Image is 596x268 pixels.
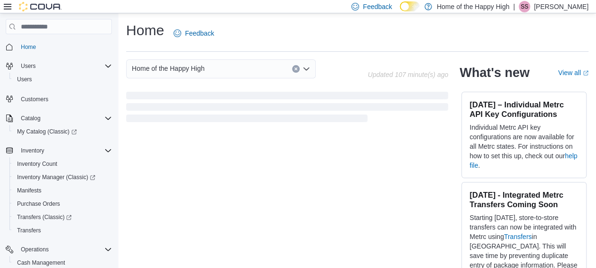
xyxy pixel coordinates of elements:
[303,65,310,73] button: Open list of options
[437,1,509,12] p: Home of the Happy High
[2,40,116,54] button: Home
[21,246,49,253] span: Operations
[459,65,529,80] h2: What's new
[519,1,530,12] div: Steven Schultz
[13,74,112,85] span: Users
[126,94,448,124] span: Loading
[17,244,112,255] span: Operations
[17,145,112,156] span: Inventory
[13,158,61,170] a: Inventory Count
[583,70,588,76] svg: External link
[363,2,392,11] span: Feedback
[13,185,112,196] span: Manifests
[13,158,112,170] span: Inventory Count
[132,63,204,74] span: Home of the Happy High
[9,184,116,197] button: Manifests
[13,225,45,236] a: Transfers
[13,198,112,210] span: Purchase Orders
[13,225,112,236] span: Transfers
[17,227,41,234] span: Transfers
[126,21,164,40] h1: Home
[17,113,44,124] button: Catalog
[2,144,116,157] button: Inventory
[400,1,420,11] input: Dark Mode
[13,126,112,137] span: My Catalog (Classic)
[17,76,32,83] span: Users
[469,100,578,119] h3: [DATE] – Individual Metrc API Key Configurations
[17,145,48,156] button: Inventory
[2,243,116,256] button: Operations
[21,115,40,122] span: Catalog
[368,71,449,78] p: Updated 107 minute(s) ago
[19,2,62,11] img: Cova
[292,65,300,73] button: Clear input
[9,171,116,184] a: Inventory Manager (Classic)
[521,1,528,12] span: SS
[17,60,39,72] button: Users
[17,41,40,53] a: Home
[558,69,588,77] a: View allExternal link
[534,1,588,12] p: [PERSON_NAME]
[17,113,112,124] span: Catalog
[469,190,578,209] h3: [DATE] - Integrated Metrc Transfers Coming Soon
[21,62,36,70] span: Users
[17,60,112,72] span: Users
[21,96,48,103] span: Customers
[13,211,75,223] a: Transfers (Classic)
[17,173,95,181] span: Inventory Manager (Classic)
[170,24,218,43] a: Feedback
[17,160,57,168] span: Inventory Count
[469,123,578,170] p: Individual Metrc API key configurations are now available for all Metrc states. For instructions ...
[9,224,116,237] button: Transfers
[17,93,112,105] span: Customers
[17,187,41,194] span: Manifests
[17,41,112,53] span: Home
[9,211,116,224] a: Transfers (Classic)
[13,172,99,183] a: Inventory Manager (Classic)
[469,152,577,169] a: help file
[9,73,116,86] button: Users
[9,125,116,138] a: My Catalog (Classic)
[513,1,515,12] p: |
[17,244,53,255] button: Operations
[13,126,81,137] a: My Catalog (Classic)
[185,29,214,38] span: Feedback
[13,74,36,85] a: Users
[2,112,116,125] button: Catalog
[13,185,45,196] a: Manifests
[13,172,112,183] span: Inventory Manager (Classic)
[13,211,112,223] span: Transfers (Classic)
[504,233,532,240] a: Transfers
[9,197,116,211] button: Purchase Orders
[2,59,116,73] button: Users
[21,147,44,154] span: Inventory
[2,92,116,105] button: Customers
[17,128,77,135] span: My Catalog (Classic)
[17,94,52,105] a: Customers
[17,200,60,208] span: Purchase Orders
[17,213,72,221] span: Transfers (Classic)
[13,198,64,210] a: Purchase Orders
[17,259,65,267] span: Cash Management
[21,43,36,51] span: Home
[9,157,116,171] button: Inventory Count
